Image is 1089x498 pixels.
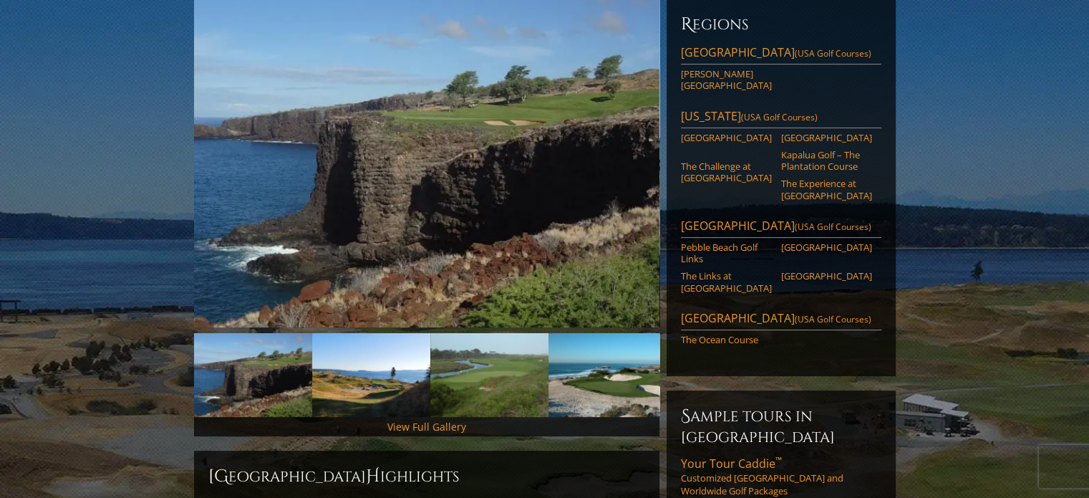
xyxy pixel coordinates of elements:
a: [GEOGRAPHIC_DATA] [781,241,872,253]
span: (USA Golf Courses) [795,47,871,59]
span: (USA Golf Courses) [795,313,871,325]
a: [GEOGRAPHIC_DATA] [781,132,872,143]
a: [US_STATE](USA Golf Courses) [681,108,881,128]
a: [GEOGRAPHIC_DATA](USA Golf Courses) [681,44,881,64]
a: The Ocean Course [681,334,772,345]
h2: [GEOGRAPHIC_DATA] ighlights [208,465,645,488]
a: [GEOGRAPHIC_DATA] [781,270,872,282]
a: [PERSON_NAME][GEOGRAPHIC_DATA] [681,68,772,92]
h6: Sample Tours in [GEOGRAPHIC_DATA] [681,405,881,447]
a: Pebble Beach Golf Links [681,241,772,265]
sup: ™ [775,454,782,466]
span: H [366,465,380,488]
a: The Experience at [GEOGRAPHIC_DATA] [781,178,872,201]
a: [GEOGRAPHIC_DATA](USA Golf Courses) [681,310,881,330]
a: Kapalua Golf – The Plantation Course [781,149,872,173]
a: The Links at [GEOGRAPHIC_DATA] [681,270,772,294]
a: The Challenge at [GEOGRAPHIC_DATA] [681,161,772,184]
a: [GEOGRAPHIC_DATA] [681,132,772,143]
h6: Regions [681,13,881,36]
a: [GEOGRAPHIC_DATA](USA Golf Courses) [681,218,881,238]
span: (USA Golf Courses) [795,221,871,233]
a: View Full Gallery [387,420,466,434]
span: Your Tour Caddie [681,456,782,471]
a: Your Tour Caddie™Customized [GEOGRAPHIC_DATA] and Worldwide Golf Packages [681,456,881,497]
span: (USA Golf Courses) [741,111,818,123]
